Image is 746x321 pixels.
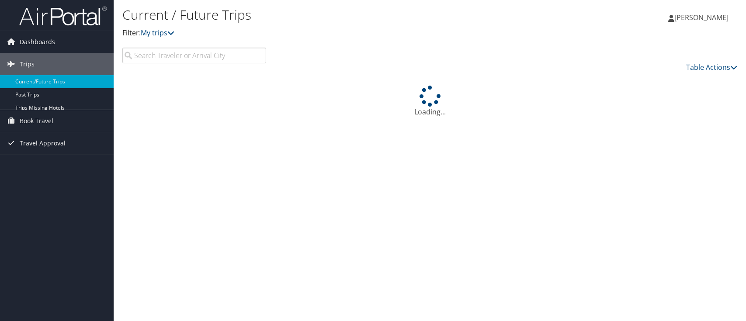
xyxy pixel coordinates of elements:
div: Loading... [122,86,737,117]
span: [PERSON_NAME] [674,13,729,22]
span: Travel Approval [20,132,66,154]
input: Search Traveler or Arrival City [122,48,266,63]
img: airportal-logo.png [19,6,107,26]
span: Book Travel [20,110,53,132]
a: Table Actions [686,62,737,72]
span: Trips [20,53,35,75]
a: My trips [141,28,174,38]
h1: Current / Future Trips [122,6,532,24]
a: [PERSON_NAME] [668,4,737,31]
p: Filter: [122,28,532,39]
span: Dashboards [20,31,55,53]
